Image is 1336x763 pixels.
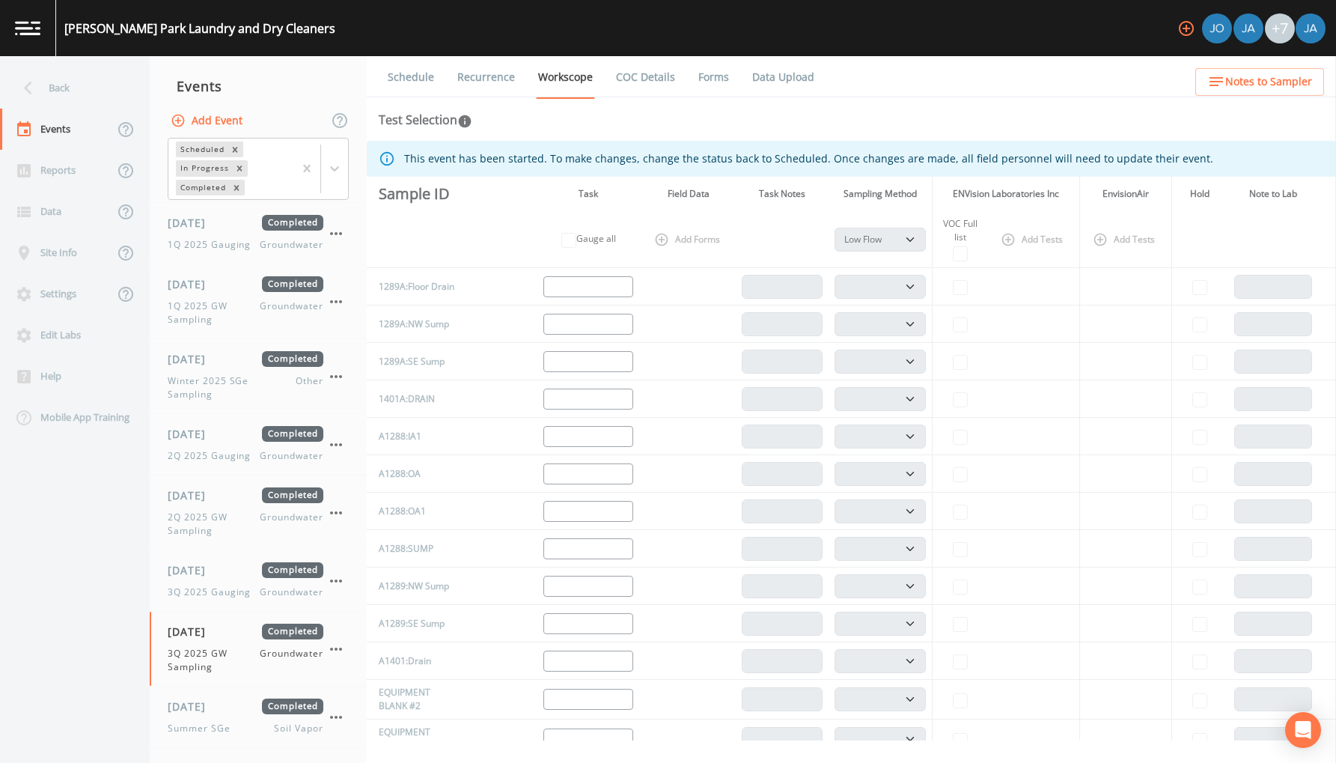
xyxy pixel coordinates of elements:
th: Hold [1172,177,1228,211]
td: A1288:OA1 [367,493,463,530]
img: 747fbe677637578f4da62891070ad3f4 [1296,13,1326,43]
div: [PERSON_NAME] Park Laundry and Dry Cleaners [64,19,335,37]
div: Events [150,67,367,105]
span: [DATE] [168,426,216,442]
div: In Progress [176,160,231,176]
div: Completed [176,180,228,195]
a: [DATE]Completed2Q 2025 GaugingGroundwater [150,414,367,475]
a: Schedule [385,56,436,98]
td: A1289:SE Sump [367,605,463,642]
div: Jadda C. Moffett [1233,13,1264,43]
div: Scheduled [176,142,227,157]
span: [DATE] [168,351,216,367]
div: This event has been started. To make changes, change the status back to Scheduled. Once changes a... [404,145,1213,172]
span: Soil Vapor [274,722,323,735]
button: Add Event [168,107,248,135]
span: [DATE] [168,276,216,292]
a: Workscope [536,56,595,99]
td: A1401:Drain [367,642,463,680]
span: [DATE] [168,562,216,578]
td: A1288:SUMP [367,530,463,568]
span: Completed [262,699,323,714]
div: +7 [1265,13,1295,43]
span: 2Q 2025 Gauging [168,449,260,463]
div: Remove Completed [228,180,245,195]
th: Note to Lab [1228,177,1319,211]
span: 1Q 2025 GW Sampling [168,300,260,326]
td: 1289A:NW Sump [367,305,463,343]
div: Remove Scheduled [227,142,243,157]
button: Notes to Sampler [1195,68,1324,96]
svg: In this section you'll be able to select the analytical test to run, based on the media type, and... [457,114,472,129]
a: [DATE]CompletedWinter 2025 SGe SamplingOther [150,339,367,414]
span: Groundwater [260,511,323,538]
a: Data Upload [750,56,817,98]
span: Groundwater [260,449,323,463]
span: [DATE] [168,487,216,503]
td: 1289A:Floor Drain [367,268,463,305]
div: Remove In Progress [231,160,248,176]
td: 1401A:DRAIN [367,380,463,418]
a: COC Details [614,56,677,98]
span: Summer SGe [168,722,240,735]
span: Completed [262,351,323,367]
span: [DATE] [168,699,216,714]
a: Forms [696,56,731,98]
th: ENVision Laboratories Inc [933,177,1080,211]
span: 2Q 2025 GW Sampling [168,511,260,538]
div: Josh Dutton [1201,13,1233,43]
span: Notes to Sampler [1225,73,1312,91]
div: VOC Full list [939,217,981,244]
a: [DATE]Completed1Q 2025 GW SamplingGroundwater [150,264,367,339]
label: Gauge all [576,232,616,246]
td: EQUIPMENT BLANK #4 [367,720,463,759]
th: EnvisionAir [1079,177,1171,211]
span: Groundwater [260,238,323,252]
span: Winter 2025 SGe Sampling [168,374,296,401]
th: Sample ID [367,177,463,211]
span: Completed [262,562,323,578]
span: Groundwater [260,647,323,674]
span: Completed [262,624,323,639]
img: 747fbe677637578f4da62891070ad3f4 [1233,13,1263,43]
th: Sampling Method [829,177,932,211]
a: [DATE]Completed3Q 2025 GW SamplingGroundwater [150,612,367,687]
span: 3Q 2025 Gauging [168,586,260,599]
span: Completed [262,426,323,442]
a: [DATE]CompletedSummer SGeSoil Vapor [150,687,367,748]
span: Other [296,374,323,401]
span: Completed [262,215,323,231]
span: [DATE] [168,624,216,639]
div: Open Intercom Messenger [1285,712,1321,748]
span: Completed [262,276,323,292]
span: Groundwater [260,300,323,326]
td: A1288:IA1 [367,418,463,455]
td: A1288:OA [367,455,463,493]
th: Task Notes [736,177,829,211]
a: [DATE]Completed2Q 2025 GW SamplingGroundwater [150,475,367,550]
th: Field Data [641,177,736,211]
td: 1289A:SE Sump [367,343,463,380]
div: Test Selection [379,111,472,129]
a: [DATE]Completed1Q 2025 GaugingGroundwater [150,203,367,264]
img: logo [15,21,40,35]
td: A1289:NW Sump [367,568,463,605]
a: Recurrence [455,56,517,98]
span: 3Q 2025 GW Sampling [168,647,260,674]
td: EQUIPMENT BLANK #2 [367,680,463,720]
a: [DATE]Completed3Q 2025 GaugingGroundwater [150,550,367,612]
span: [DATE] [168,215,216,231]
img: eb8b2c35ded0d5aca28d215f14656a61 [1202,13,1232,43]
span: 1Q 2025 Gauging [168,238,260,252]
span: Groundwater [260,586,323,599]
th: Task [536,177,641,211]
span: Completed [262,487,323,503]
